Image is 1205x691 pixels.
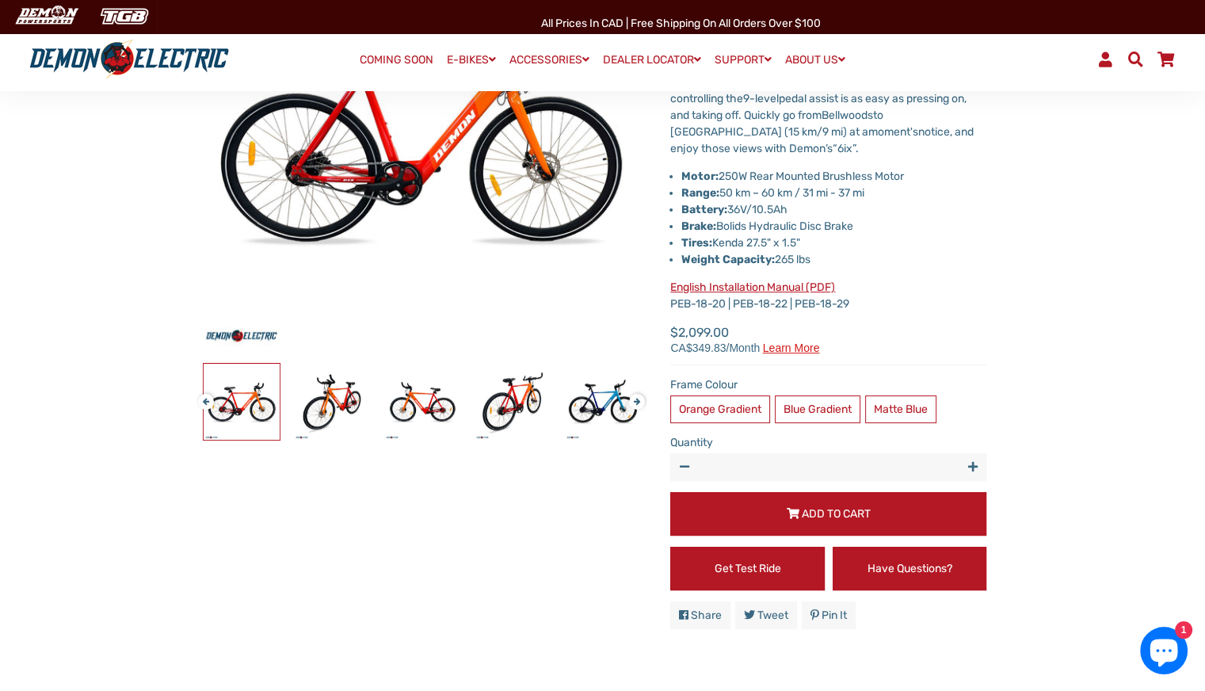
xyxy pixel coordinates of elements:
span: Share [691,609,722,622]
img: 6ix City eBike - Demon Electric [565,364,641,440]
span: 9-level [743,92,779,105]
strong: Weight Capacity: [681,253,775,266]
a: English Installation Manual (PDF) [670,281,835,294]
button: Next [629,386,639,404]
span: . [856,142,859,155]
img: Demon Electric logo [24,39,235,80]
img: 6ix City eBike - Demon Electric [294,364,370,440]
button: Reduce item quantity by one [670,453,698,481]
strong: Motor: [681,170,719,183]
img: Demon Electric [8,3,84,29]
a: ABOUT US [780,48,851,71]
a: E-BIKES [441,48,501,71]
strong: Brake: [681,220,716,233]
span: “ [833,142,837,155]
p: PEB-18-20 | PEB-18-22 | PEB-18-29 [670,279,986,312]
span: All Prices in CAD | Free shipping on all orders over $100 [541,17,821,30]
span: moment's [868,125,918,139]
img: 6ix City eBike - Demon Electric [475,364,551,440]
li: 265 lbs [681,251,986,268]
li: 50 km – 60 km / 31 mi - 37 mi [681,185,986,201]
span: ’ [826,142,827,155]
button: Increase item quantity by one [959,453,986,481]
button: Previous [198,386,208,404]
li: 36V/10.5Ah [681,201,986,218]
span: s [827,142,833,155]
label: Quantity [670,434,986,451]
a: COMING SOON [354,49,439,71]
button: Add to Cart [670,492,986,536]
li: Kenda 27.5" x 1.5" [681,235,986,251]
img: 6ix City eBike - Demon Electric [204,364,280,440]
span: ” [852,142,856,155]
a: ACCESSORIES [504,48,595,71]
label: Matte Blue [865,395,936,423]
a: SUPPORT [709,48,777,71]
inbox-online-store-chat: Shopify online store chat [1135,627,1192,678]
span: Add to Cart [802,507,871,521]
a: Get Test Ride [670,547,825,590]
a: Have Questions? [833,547,987,590]
label: Orange Gradient [670,395,770,423]
li: 250W Rear Mounted Brushless Motor [681,168,986,185]
img: 6ix City eBike - Demon Electric [384,364,460,440]
strong: Range: [681,186,719,200]
a: DEALER LOCATOR [597,48,707,71]
span: pedal assist is as easy as pressing on, and taking off. Quickly go from [670,92,967,122]
span: Bellwoods [822,109,873,122]
strong: Tires: [681,236,712,250]
label: Blue Gradient [775,395,860,423]
li: Bolids Hydraulic Disc Brake [681,218,986,235]
span: Pin it [822,609,847,622]
strong: Battery: [681,203,727,216]
label: Frame Colour [670,376,986,393]
input: quantity [670,453,986,481]
span: $2,099.00 [670,323,819,353]
img: TGB Canada [92,3,157,29]
span: Tweet [757,609,788,622]
span: 6ix [837,142,852,155]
